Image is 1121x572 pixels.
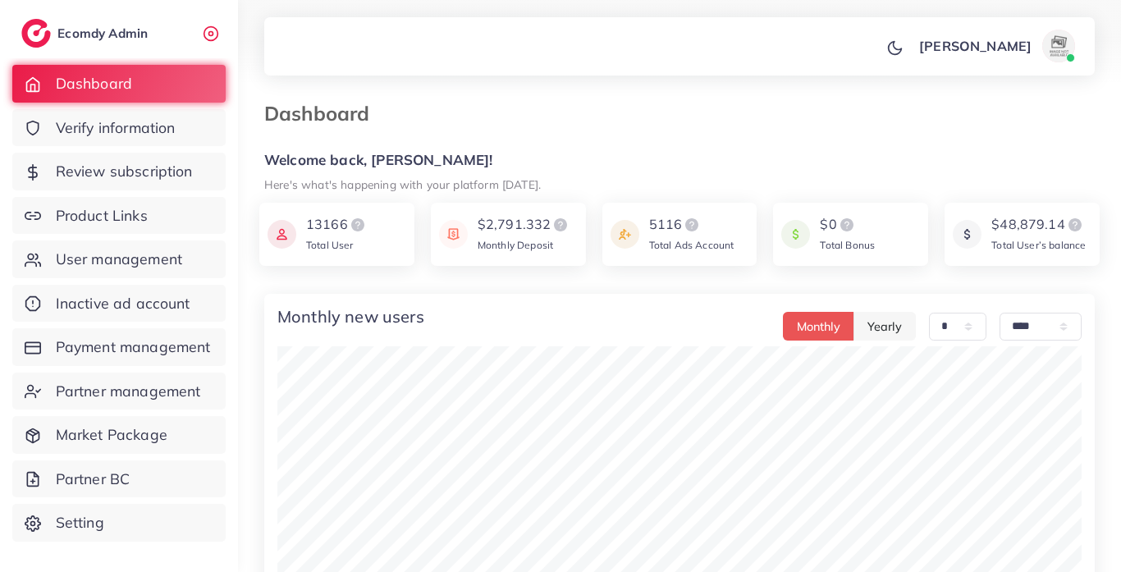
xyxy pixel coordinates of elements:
[12,504,226,542] a: Setting
[21,19,152,48] a: logoEcomdy Admin
[56,469,130,490] span: Partner BC
[56,336,211,358] span: Payment management
[56,205,148,227] span: Product Links
[56,161,193,182] span: Review subscription
[551,215,570,235] img: logo
[56,293,190,314] span: Inactive ad account
[56,512,104,533] span: Setting
[953,215,981,254] img: icon payment
[12,65,226,103] a: Dashboard
[1042,30,1075,62] img: avatar
[21,19,51,48] img: logo
[12,285,226,323] a: Inactive ad account
[991,215,1086,235] div: $48,879.14
[56,249,182,270] span: User management
[820,239,875,251] span: Total Bonus
[478,239,553,251] span: Monthly Deposit
[853,312,916,341] button: Yearly
[12,416,226,454] a: Market Package
[649,239,734,251] span: Total Ads Account
[57,25,152,41] h2: Ecomdy Admin
[12,328,226,366] a: Payment management
[12,373,226,410] a: Partner management
[910,30,1082,62] a: [PERSON_NAME]avatar
[478,215,571,235] div: $2,791.332
[264,177,541,191] small: Here's what's happening with your platform [DATE].
[611,215,639,254] img: icon payment
[682,215,702,235] img: logo
[56,424,167,446] span: Market Package
[12,197,226,235] a: Product Links
[820,215,875,235] div: $0
[348,215,368,235] img: logo
[649,215,734,235] div: 5116
[56,381,201,402] span: Partner management
[991,239,1086,251] span: Total User’s balance
[837,215,857,235] img: logo
[268,215,296,254] img: icon payment
[781,215,810,254] img: icon payment
[306,215,368,235] div: 13166
[1065,215,1085,235] img: logo
[12,460,226,498] a: Partner BC
[277,307,424,327] h4: Monthly new users
[56,117,176,139] span: Verify information
[306,239,354,251] span: Total User
[12,240,226,278] a: User management
[264,102,382,126] h3: Dashboard
[919,36,1032,56] p: [PERSON_NAME]
[264,152,1095,169] h5: Welcome back, [PERSON_NAME]!
[12,109,226,147] a: Verify information
[56,73,132,94] span: Dashboard
[439,215,468,254] img: icon payment
[783,312,854,341] button: Monthly
[12,153,226,190] a: Review subscription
